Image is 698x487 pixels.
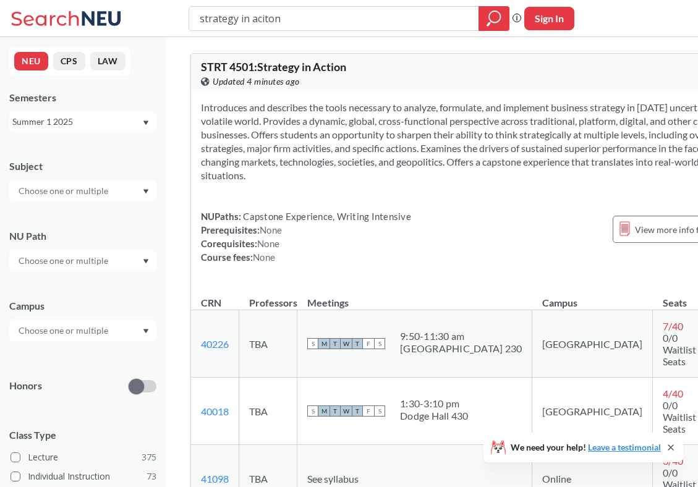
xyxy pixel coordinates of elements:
svg: magnifying glass [487,10,501,27]
input: Choose one or multiple [12,184,116,198]
a: Leave a testimonial [588,442,661,452]
button: NEU [14,52,48,70]
span: 0/0 Waitlist Seats [663,332,696,367]
svg: Dropdown arrow [143,189,149,194]
div: Summer 1 2025Dropdown arrow [9,112,156,132]
div: NUPaths: Prerequisites: Corequisites: Course fees: [201,210,411,264]
span: 0/0 Waitlist Seats [663,399,696,434]
span: None [257,238,279,249]
span: S [374,338,385,349]
span: T [352,405,363,417]
div: Dropdown arrow [9,320,156,341]
input: Choose one or multiple [12,323,116,338]
span: STRT 4501 : Strategy in Action [201,60,346,74]
div: 9:50 - 11:30 am [400,330,522,342]
span: Capstone Experience, Writing Intensive [241,211,411,222]
div: Summer 1 2025 [12,115,142,129]
div: Campus [9,299,156,313]
span: T [330,338,341,349]
div: Dodge Hall 430 [400,410,469,422]
span: We need your help! [511,443,661,452]
span: S [307,405,318,417]
span: S [374,405,385,417]
span: 4 / 40 [663,387,683,399]
input: Class, professor, course number, "phrase" [198,8,470,29]
p: Honors [9,379,42,393]
svg: Dropdown arrow [143,121,149,125]
td: TBA [239,378,297,445]
td: [GEOGRAPHIC_DATA] [532,378,653,445]
td: TBA [239,310,297,378]
span: F [363,405,374,417]
svg: Dropdown arrow [143,259,149,264]
div: NU Path [9,229,156,243]
div: Dropdown arrow [9,180,156,201]
td: [GEOGRAPHIC_DATA] [532,310,653,378]
span: 375 [142,451,156,464]
a: 41098 [201,473,229,485]
span: 7 / 40 [663,320,683,332]
span: F [363,338,374,349]
div: Dropdown arrow [9,250,156,271]
div: [GEOGRAPHIC_DATA] 230 [400,342,522,355]
span: M [318,338,330,349]
label: Individual Instruction [11,468,156,485]
span: T [352,338,363,349]
div: 1:30 - 3:10 pm [400,397,469,410]
th: Campus [532,284,653,310]
button: CPS [53,52,85,70]
span: Updated 4 minutes ago [213,75,300,88]
svg: Dropdown arrow [143,329,149,334]
span: M [318,405,330,417]
label: Lecture [11,449,156,465]
span: S [307,338,318,349]
span: W [341,338,352,349]
span: None [253,252,275,263]
span: Class Type [9,428,156,442]
span: T [330,405,341,417]
button: Sign In [524,7,574,30]
a: 40226 [201,338,229,350]
div: magnifying glass [479,6,509,31]
div: Semesters [9,91,156,104]
input: Choose one or multiple [12,253,116,268]
span: None [260,224,282,235]
span: W [341,405,352,417]
th: Meetings [297,284,532,310]
span: 73 [147,470,156,483]
div: CRN [201,296,221,310]
a: 40018 [201,405,229,417]
button: LAW [90,52,126,70]
div: Subject [9,159,156,173]
span: See syllabus [307,473,359,485]
th: Professors [239,284,297,310]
